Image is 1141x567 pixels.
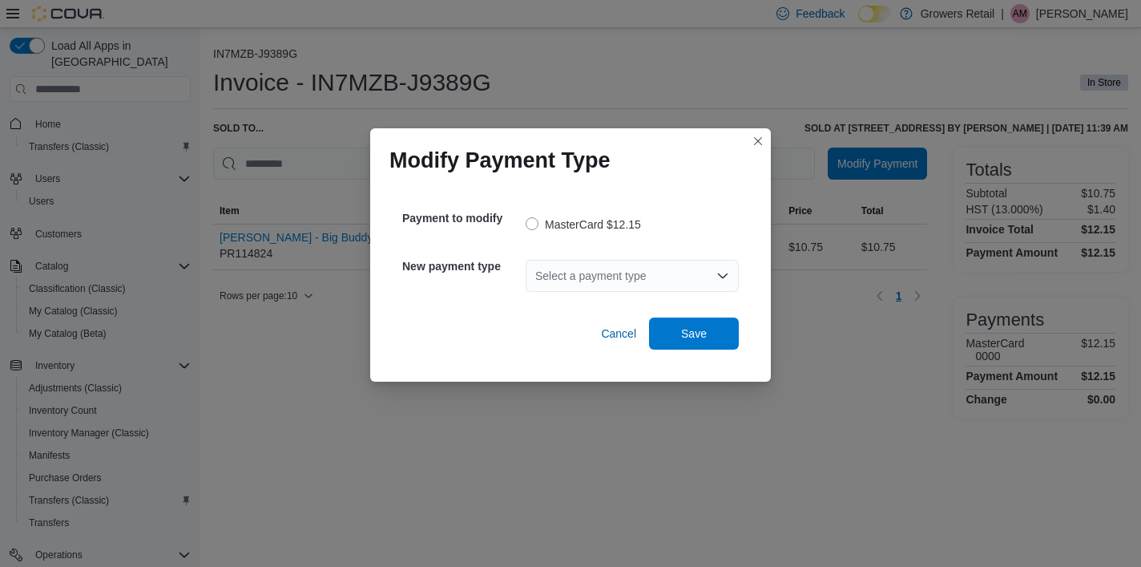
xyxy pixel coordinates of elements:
[595,318,643,350] button: Cancel
[716,269,729,282] button: Open list of options
[601,326,636,342] span: Cancel
[389,148,611,173] h1: Modify Payment Type
[526,215,641,234] label: MasterCard $12.15
[402,202,522,234] h5: Payment to modify
[402,250,522,282] h5: New payment type
[649,318,739,350] button: Save
[535,266,537,286] input: Accessible screen reader label
[748,132,768,151] button: Closes this modal window
[681,326,707,342] span: Save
